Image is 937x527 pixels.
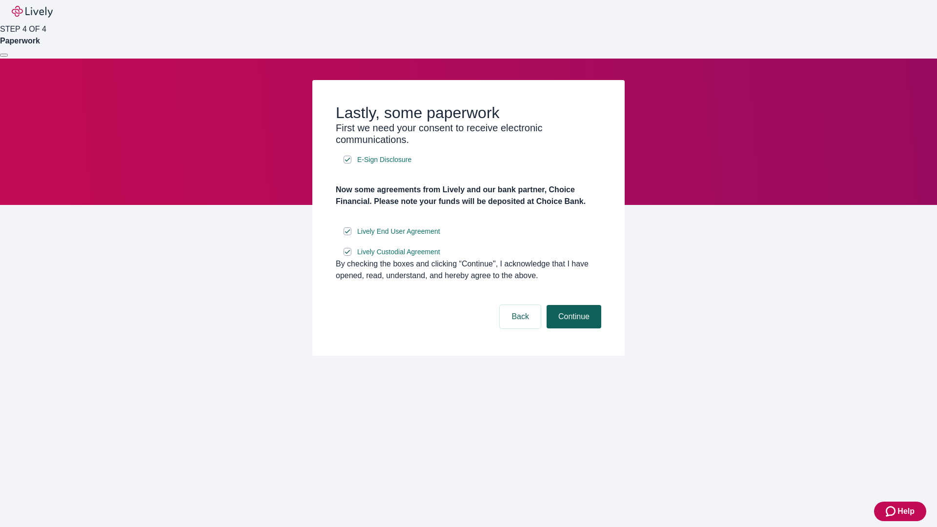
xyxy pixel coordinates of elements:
div: By checking the boxes and clicking “Continue", I acknowledge that I have opened, read, understand... [336,258,601,282]
img: Lively [12,6,53,18]
button: Zendesk support iconHelp [874,502,926,521]
span: Lively Custodial Agreement [357,247,440,257]
a: e-sign disclosure document [355,154,413,166]
h2: Lastly, some paperwork [336,103,601,122]
a: e-sign disclosure document [355,246,442,258]
button: Continue [547,305,601,328]
span: E-Sign Disclosure [357,155,411,165]
span: Help [897,506,915,517]
h3: First we need your consent to receive electronic communications. [336,122,601,145]
a: e-sign disclosure document [355,225,442,238]
h4: Now some agreements from Lively and our bank partner, Choice Financial. Please note your funds wi... [336,184,601,207]
button: Back [500,305,541,328]
svg: Zendesk support icon [886,506,897,517]
span: Lively End User Agreement [357,226,440,237]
